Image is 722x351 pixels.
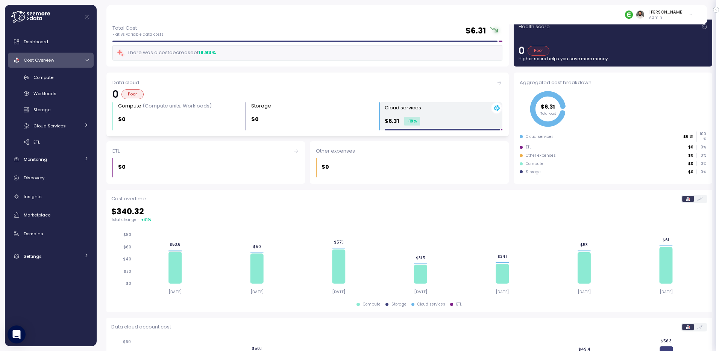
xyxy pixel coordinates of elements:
h2: $ 6.31 [466,26,486,36]
tspan: $60 [123,339,131,344]
p: $0 [118,163,126,171]
tspan: [DATE] [578,289,591,294]
span: Workloads [33,91,56,97]
div: Storage [391,302,407,307]
a: Insights [8,189,94,204]
div: Compute [118,102,212,110]
div: Other expenses [526,153,556,158]
div: Poor [121,89,144,99]
tspan: [DATE] [414,289,427,294]
span: Domains [24,231,43,237]
div: ETL [526,145,531,150]
a: Cloud Services [8,120,94,132]
tspan: $6.31 [541,103,555,110]
a: ETL [8,136,94,148]
a: Domains [8,226,94,241]
p: Total Cost [112,24,164,32]
p: $6.31 [683,134,693,139]
p: $0 [118,115,126,124]
div: Data cloud [112,79,502,86]
tspan: [DATE] [332,289,345,294]
h2: $ 340.32 [111,206,707,217]
tspan: $57.1 [334,240,344,245]
p: Cost overtime [111,195,146,203]
div: Open Intercom Messenger [8,325,26,343]
tspan: $31.5 [416,256,425,260]
a: Monitoring [8,152,94,167]
img: ACg8ocLskjvUhBDgxtSFCRx4ztb74ewwa1VrVEuDBD_Ho1mrTsQB-QE=s96-c [636,11,644,18]
tspan: [DATE] [496,289,509,294]
p: $0 [251,115,259,124]
p: Flat vs variable data costs [112,32,164,37]
p: (Compute units, Workloads) [143,102,212,109]
tspan: $50.1 [252,346,261,351]
div: 41 % [143,217,151,222]
tspan: [DATE] [659,289,672,294]
span: Settings [24,253,42,259]
p: Health score [519,23,550,30]
tspan: $50 [253,244,261,249]
tspan: [DATE] [168,289,182,294]
a: Workloads [8,88,94,100]
a: Settings [8,249,94,264]
a: Cost Overview [8,53,94,68]
p: 0 % [697,169,706,175]
a: Discovery [8,171,94,186]
tspan: $0 [126,281,131,286]
tspan: $34.1 [498,254,507,259]
p: Data cloud account cost [111,323,171,331]
span: Marketplace [24,212,50,218]
tspan: $80 [123,233,131,238]
p: Higher score helps you save more money [519,56,707,62]
div: Aggregated cost breakdown [520,79,706,86]
div: ▾ [141,217,151,222]
span: Cloud Services [33,123,66,129]
a: Compute [8,71,94,84]
p: 0 [519,46,525,56]
span: Cost Overview [24,57,54,63]
div: Storage [251,102,271,110]
div: ETL [112,147,299,155]
a: Data cloud0PoorCompute (Compute units, Workloads)$0Storage $0Cloud services $6.31-19% [106,73,509,136]
tspan: $40 [123,257,131,262]
p: 0 [112,89,118,99]
div: Compute [526,161,543,166]
p: $0 [322,163,329,171]
div: ETL [456,302,462,307]
span: Insights [24,194,42,200]
a: Marketplace [8,207,94,222]
div: There was a cost decrease of [117,48,216,57]
tspan: $53.6 [170,242,180,247]
span: Compute [33,74,53,80]
tspan: $60 [123,245,131,250]
img: 689adfd76a9d17b9213495f1.PNG [625,11,633,18]
p: 100 % [697,132,706,142]
div: Storage [526,169,541,175]
div: 18.93 % [199,49,216,56]
p: $0 [688,153,693,158]
span: Storage [33,107,50,113]
p: 0 % [697,153,706,158]
div: Other expenses [316,147,502,155]
a: Dashboard [8,34,94,49]
p: $0 [688,161,693,166]
div: Compute [363,302,381,307]
button: Collapse navigation [82,14,92,20]
p: $0 [688,145,693,150]
span: ETL [33,139,40,145]
p: Admin [649,15,684,20]
p: 0 % [697,161,706,166]
span: Discovery [24,175,44,181]
tspan: $61 [663,238,669,242]
div: Cloud services [526,134,554,139]
tspan: Total cost [540,111,556,116]
tspan: $56.3 [661,339,672,343]
div: [PERSON_NAME] [649,9,684,15]
p: $0 [688,169,693,175]
span: Dashboard [24,39,48,45]
p: $6.31 [385,117,399,126]
div: Cloud services [385,104,421,112]
a: ETL$0 [106,141,305,184]
a: Storage [8,104,94,116]
span: Monitoring [24,156,47,162]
